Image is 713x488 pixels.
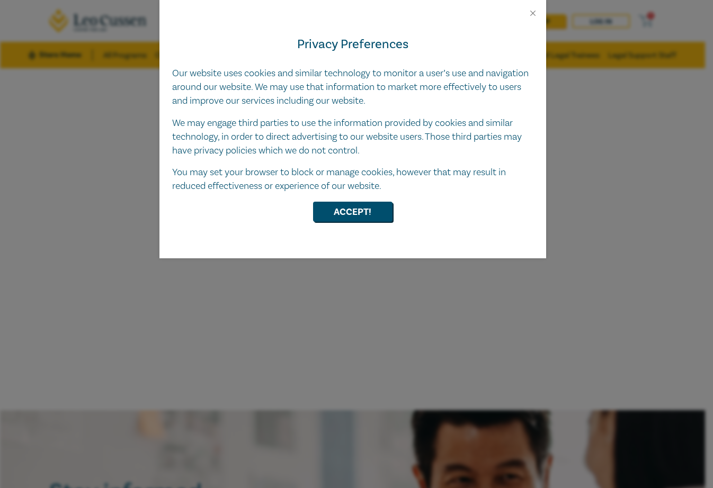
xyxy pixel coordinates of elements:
p: Our website uses cookies and similar technology to monitor a user’s use and navigation around our... [172,67,533,108]
p: You may set your browser to block or manage cookies, however that may result in reduced effective... [172,166,533,193]
button: Close [528,8,538,18]
button: Accept! [313,202,393,222]
h4: Privacy Preferences [172,35,533,54]
p: We may engage third parties to use the information provided by cookies and similar technology, in... [172,116,533,158]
